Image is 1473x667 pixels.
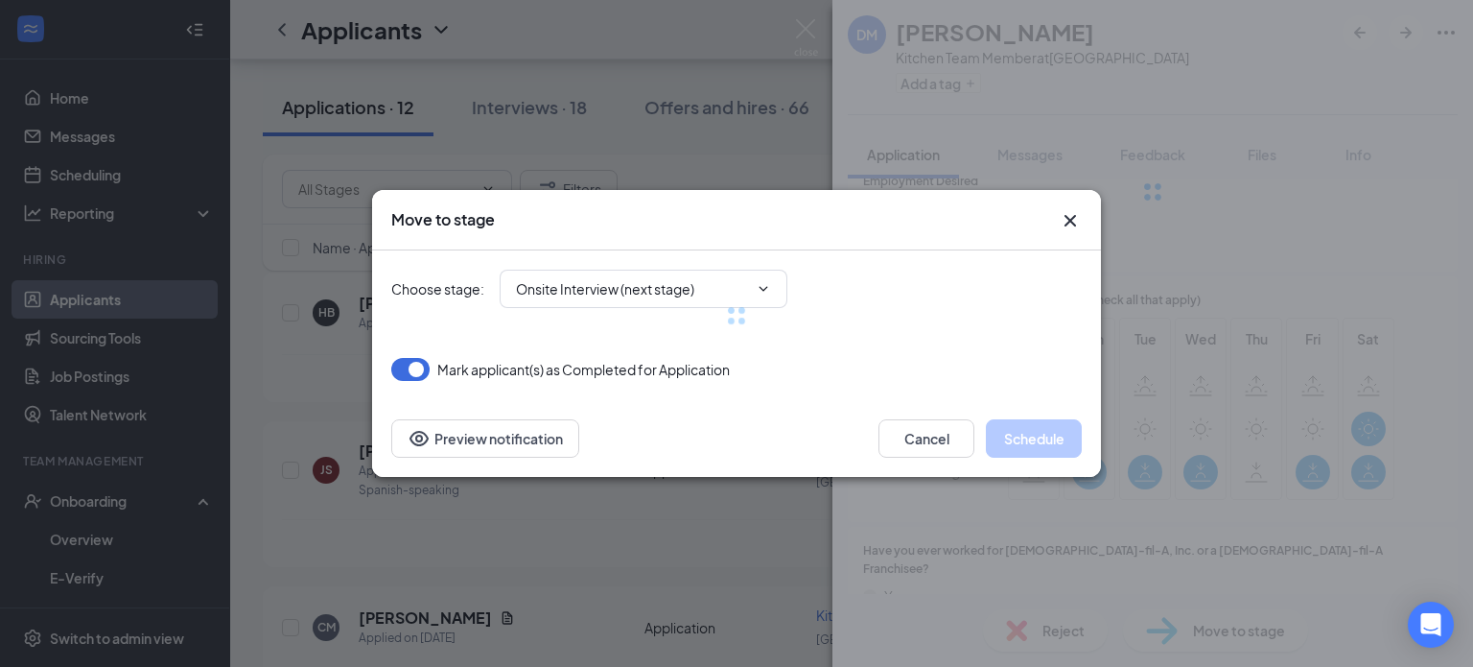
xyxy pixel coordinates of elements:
[1059,209,1082,232] svg: Cross
[1408,602,1454,648] div: Open Intercom Messenger
[391,209,495,230] h3: Move to stage
[878,419,974,458] button: Cancel
[986,419,1082,458] button: Schedule
[1059,209,1082,232] button: Close
[408,427,431,450] svg: Eye
[391,419,579,458] button: Preview notificationEye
